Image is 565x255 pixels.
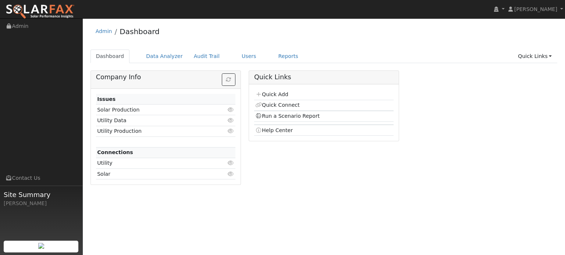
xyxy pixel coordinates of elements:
[255,102,299,108] a: Quick Connect
[90,50,130,63] a: Dashboard
[4,190,79,200] span: Site Summary
[96,158,213,168] td: Utility
[96,126,213,136] td: Utility Production
[96,105,213,115] td: Solar Production
[512,50,557,63] a: Quick Links
[514,6,557,12] span: [PERSON_NAME]
[141,50,188,63] a: Data Analyzer
[96,73,235,81] h5: Company Info
[97,96,116,102] strong: Issues
[228,160,234,165] i: Click to view
[228,107,234,112] i: Click to view
[255,127,293,133] a: Help Center
[38,243,44,249] img: retrieve
[96,115,213,126] td: Utility Data
[228,171,234,176] i: Click to view
[228,128,234,134] i: Click to view
[255,91,288,97] a: Quick Add
[96,169,213,179] td: Solar
[97,149,133,155] strong: Connections
[188,50,225,63] a: Audit Trail
[6,4,75,19] img: SolarFax
[273,50,304,63] a: Reports
[254,73,394,81] h5: Quick Links
[255,113,320,119] a: Run a Scenario Report
[236,50,262,63] a: Users
[228,118,234,123] i: Click to view
[96,28,112,34] a: Admin
[4,200,79,207] div: [PERSON_NAME]
[120,27,160,36] a: Dashboard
